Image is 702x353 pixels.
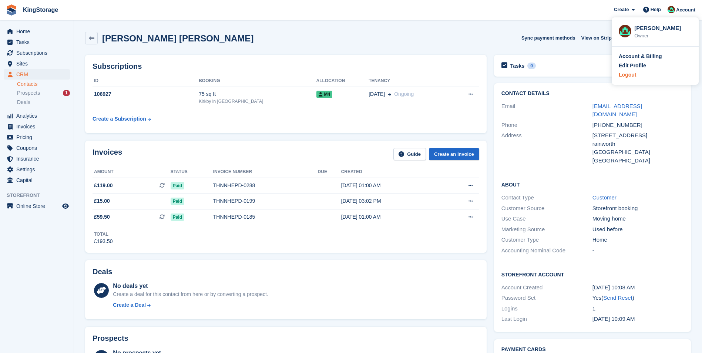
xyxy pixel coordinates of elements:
[592,121,683,130] div: [PHONE_NUMBER]
[171,182,184,189] span: Paid
[527,63,536,69] div: 0
[4,111,70,121] a: menu
[668,6,675,13] img: John King
[16,154,61,164] span: Insurance
[4,132,70,142] a: menu
[393,148,426,160] a: Guide
[603,295,632,301] a: Send Reset
[592,157,683,165] div: [GEOGRAPHIC_DATA]
[592,131,683,140] div: [STREET_ADDRESS]
[16,26,61,37] span: Home
[16,201,61,211] span: Online Store
[94,231,113,238] div: Total
[17,81,70,88] a: Contacts
[318,166,341,178] th: Due
[510,63,525,69] h2: Tasks
[93,75,199,87] th: ID
[113,290,268,298] div: Create a deal for this contact from here or by converting a prospect.
[592,215,683,223] div: Moving home
[581,34,614,42] span: View on Stripe
[93,268,112,276] h2: Deals
[501,236,592,244] div: Customer Type
[601,295,634,301] span: ( )
[592,103,642,118] a: [EMAIL_ADDRESS][DOMAIN_NAME]
[16,48,61,58] span: Subscriptions
[199,90,316,98] div: 75 sq ft
[341,213,441,221] div: [DATE] 01:00 AM
[4,58,70,69] a: menu
[634,24,692,31] div: [PERSON_NAME]
[7,192,74,199] span: Storefront
[17,89,70,97] a: Prospects 1
[501,294,592,302] div: Password Set
[4,69,70,80] a: menu
[521,32,575,44] button: Sync payment methods
[4,48,70,58] a: menu
[16,37,61,47] span: Tasks
[592,236,683,244] div: Home
[592,148,683,157] div: [GEOGRAPHIC_DATA]
[619,71,692,79] a: Logout
[501,246,592,255] div: Accounting Nominal Code
[20,4,61,16] a: KingStorage
[619,62,646,70] div: Edit Profile
[501,225,592,234] div: Marketing Source
[94,213,110,221] span: £59.50
[619,25,631,37] img: John King
[501,347,683,353] h2: Payment cards
[4,37,70,47] a: menu
[619,62,692,70] a: Edit Profile
[4,26,70,37] a: menu
[501,283,592,292] div: Account Created
[429,148,479,160] a: Create an Invoice
[592,283,683,292] div: [DATE] 10:08 AM
[501,270,683,278] h2: Storefront Account
[501,305,592,313] div: Logins
[93,90,199,98] div: 106927
[16,132,61,142] span: Pricing
[4,175,70,185] a: menu
[592,140,683,148] div: rainworth
[93,112,151,126] a: Create a Subscription
[93,166,171,178] th: Amount
[17,90,40,97] span: Prospects
[592,225,683,234] div: Used before
[113,301,268,309] a: Create a Deal
[94,197,110,205] span: £15.00
[316,75,369,87] th: Allocation
[93,334,128,343] h2: Prospects
[592,194,617,201] a: Customer
[199,98,316,105] div: Kirkby in [GEOGRAPHIC_DATA]
[369,75,451,87] th: Tenancy
[501,91,683,97] h2: Contact Details
[17,99,30,106] span: Deals
[592,246,683,255] div: -
[394,91,414,97] span: Ongoing
[6,4,17,16] img: stora-icon-8386f47178a22dfd0bd8f6a31ec36ba5ce8667c1dd55bd0f319d3a0aa187defe.svg
[16,69,61,80] span: CRM
[501,131,592,165] div: Address
[93,62,479,71] h2: Subscriptions
[341,166,441,178] th: Created
[501,204,592,213] div: Customer Source
[171,166,213,178] th: Status
[4,164,70,175] a: menu
[501,121,592,130] div: Phone
[676,6,695,14] span: Account
[16,143,61,153] span: Coupons
[592,204,683,213] div: Storefront booking
[171,198,184,205] span: Paid
[341,197,441,205] div: [DATE] 03:02 PM
[592,305,683,313] div: 1
[341,182,441,189] div: [DATE] 01:00 AM
[16,58,61,69] span: Sites
[619,53,692,60] a: Account & Billing
[592,316,635,322] time: 2025-09-08 09:09:46 UTC
[578,32,623,44] a: View on Stripe
[501,215,592,223] div: Use Case
[113,282,268,290] div: No deals yet
[369,90,385,98] span: [DATE]
[651,6,661,13] span: Help
[4,121,70,132] a: menu
[614,6,629,13] span: Create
